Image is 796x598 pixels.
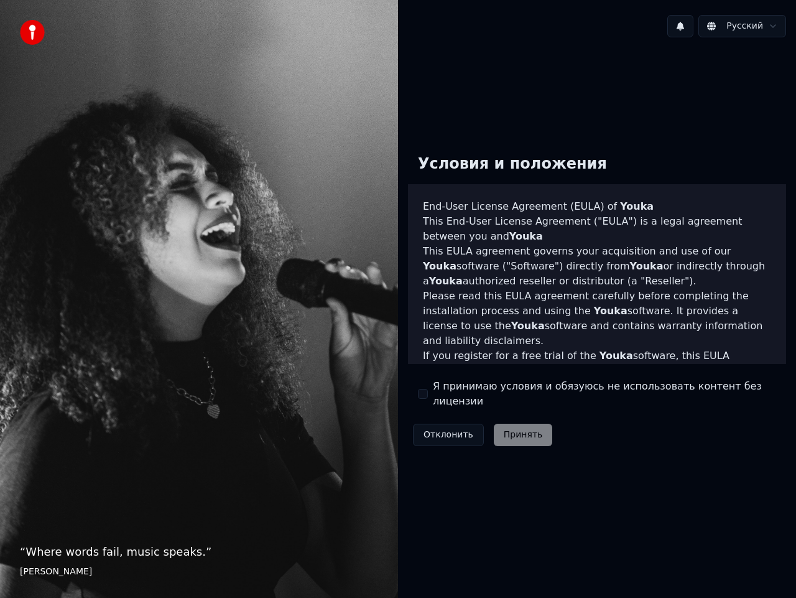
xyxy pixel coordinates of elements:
[599,350,633,362] span: Youka
[620,200,654,212] span: Youka
[433,379,776,409] label: Я принимаю условия и обязуюсь не использовать контент без лицензии
[423,289,771,348] p: Please read this EULA agreement carefully before completing the installation process and using th...
[630,260,664,272] span: Youka
[20,20,45,45] img: youka
[423,244,771,289] p: This EULA agreement governs your acquisition and use of our software ("Software") directly from o...
[20,566,378,578] footer: [PERSON_NAME]
[413,424,484,446] button: Отклонить
[429,275,463,287] span: Youka
[511,320,545,332] span: Youka
[594,305,627,317] span: Youka
[408,144,617,184] div: Условия и положения
[423,260,456,272] span: Youka
[423,214,771,244] p: This End-User License Agreement ("EULA") is a legal agreement between you and
[20,543,378,561] p: “ Where words fail, music speaks. ”
[423,199,771,214] h3: End-User License Agreement (EULA) of
[509,230,543,242] span: Youka
[423,348,771,423] p: If you register for a free trial of the software, this EULA agreement will also govern that trial...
